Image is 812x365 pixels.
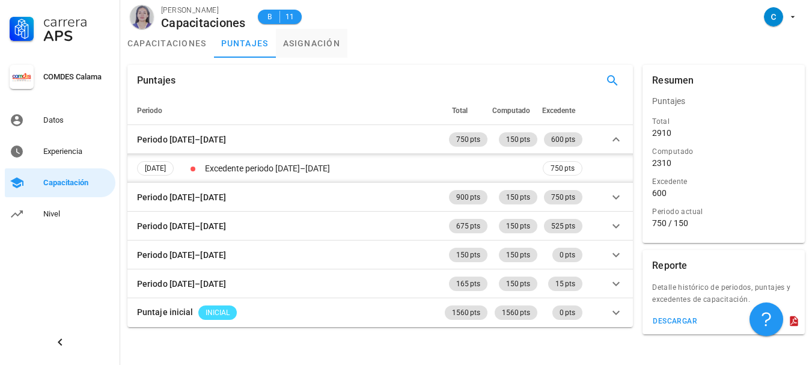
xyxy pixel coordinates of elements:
[137,191,226,204] div: Periodo [DATE]–[DATE]
[652,65,694,96] div: Resumen
[43,14,111,29] div: Carrera
[542,106,575,115] span: Excedente
[490,96,540,125] th: Computado
[560,248,575,262] span: 0 pts
[5,200,115,229] a: Nivel
[652,127,671,138] div: 2910
[43,72,111,82] div: COMDES Calama
[5,106,115,135] a: Datos
[506,277,530,291] span: 150 pts
[43,29,111,43] div: APS
[456,132,480,147] span: 750 pts
[764,7,783,26] div: avatar
[43,115,111,125] div: Datos
[652,218,795,229] div: 750 / 150
[127,96,442,125] th: Periodo
[5,137,115,166] a: Experiencia
[137,219,226,233] div: Periodo [DATE]–[DATE]
[130,5,154,29] div: avatar
[137,65,176,96] div: Puntajes
[652,146,795,158] div: Computado
[540,96,585,125] th: Excedente
[137,248,226,262] div: Periodo [DATE]–[DATE]
[43,147,111,156] div: Experiencia
[203,154,540,183] td: Excedente periodo [DATE]–[DATE]
[652,188,667,198] div: 600
[120,29,214,58] a: capacitaciones
[206,305,230,320] span: INICIAL
[652,206,795,218] div: Periodo actual
[285,11,295,23] span: 11
[43,178,111,188] div: Capacitación
[555,277,575,291] span: 15 pts
[456,219,480,233] span: 675 pts
[276,29,348,58] a: asignación
[214,29,276,58] a: puntajes
[161,16,246,29] div: Capacitaciones
[161,4,246,16] div: [PERSON_NAME]
[551,219,575,233] span: 525 pts
[506,248,530,262] span: 150 pts
[652,250,687,281] div: Reporte
[652,158,671,168] div: 2310
[551,132,575,147] span: 600 pts
[551,162,575,175] span: 750 pts
[452,305,480,320] span: 1560 pts
[652,176,795,188] div: Excedente
[5,168,115,197] a: Capacitación
[137,133,226,146] div: Periodo [DATE]–[DATE]
[145,162,166,175] span: [DATE]
[652,317,697,325] div: descargar
[502,305,530,320] span: 1560 pts
[452,106,468,115] span: Total
[456,277,480,291] span: 165 pts
[643,87,805,115] div: Puntajes
[137,277,226,290] div: Periodo [DATE]–[DATE]
[456,248,480,262] span: 150 pts
[647,313,702,330] button: descargar
[137,305,194,319] div: Puntaje inicial
[442,96,490,125] th: Total
[137,106,162,115] span: Periodo
[506,219,530,233] span: 150 pts
[43,209,111,219] div: Nivel
[506,190,530,204] span: 150 pts
[456,190,480,204] span: 900 pts
[643,281,805,313] div: Detalle histórico de periodos, puntajes y excedentes de capacitación.
[506,132,530,147] span: 150 pts
[560,305,575,320] span: 0 pts
[551,190,575,204] span: 750 pts
[265,11,275,23] span: B
[652,115,795,127] div: Total
[492,106,530,115] span: Computado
